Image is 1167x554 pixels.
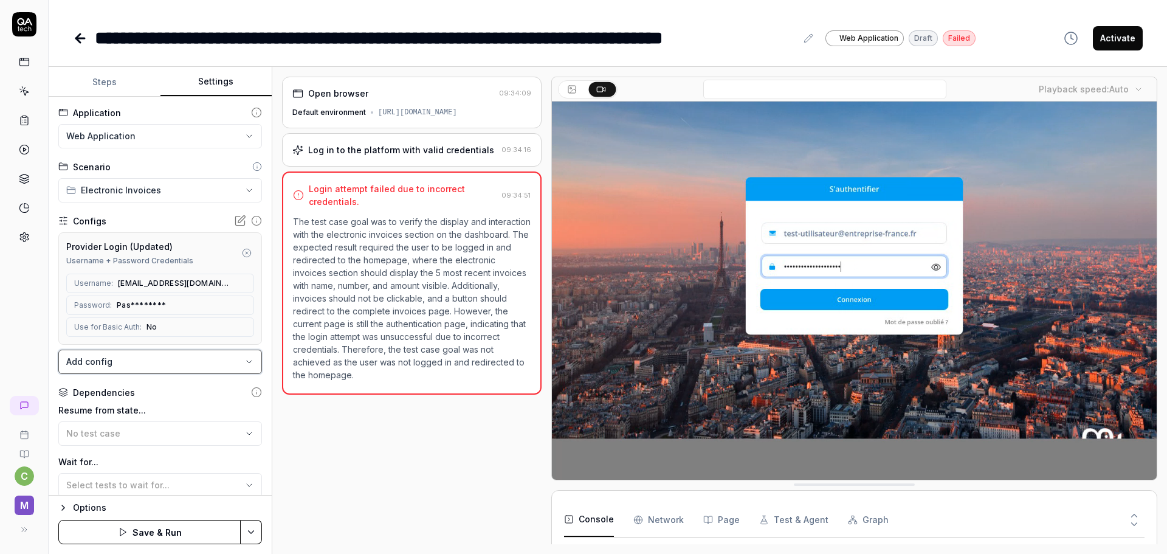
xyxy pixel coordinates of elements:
[81,184,161,196] span: Electronic Invoices
[5,486,43,518] button: M
[943,30,976,46] div: Failed
[73,161,111,173] div: Scenario
[909,30,938,46] div: Draft
[73,500,262,515] div: Options
[1056,26,1086,50] button: View version history
[848,503,889,537] button: Graph
[73,386,135,399] div: Dependencies
[309,182,497,208] div: Login attempt failed due to incorrect credentials.
[58,500,262,515] button: Options
[293,215,531,381] p: The test case goal was to verify the display and interaction with the electronic invoices section...
[839,33,898,44] span: Web Application
[58,124,262,148] button: Web Application
[501,145,531,154] time: 09:34:16
[58,404,262,417] label: Resume from state...
[703,503,740,537] button: Page
[58,473,262,497] button: Select tests to wait for...
[10,396,39,415] a: New conversation
[15,496,34,515] span: M
[292,107,366,118] div: Default environment
[5,440,43,459] a: Documentation
[160,68,272,97] button: Settings
[58,520,241,544] button: Save & Run
[5,420,43,440] a: Book a call with us
[308,87,368,100] div: Open browser
[73,215,106,227] div: Configs
[66,480,170,490] span: Select tests to wait for...
[759,503,828,537] button: Test & Agent
[308,144,494,156] div: Log in to the platform with valid credentials
[378,107,457,118] div: [URL][DOMAIN_NAME]
[146,322,157,333] span: No
[15,466,34,486] button: c
[66,240,193,253] div: Provider Login (Updated)
[499,89,531,97] time: 09:34:09
[73,106,121,119] div: Application
[74,322,142,333] span: Use for Basic Auth:
[633,503,684,537] button: Network
[1093,26,1143,50] button: Activate
[58,421,262,446] button: No test case
[66,130,136,142] span: Web Application
[58,455,262,468] label: Wait for...
[74,300,112,311] span: Password:
[74,278,113,289] span: Username:
[49,68,160,97] button: Steps
[1039,83,1129,95] div: Playback speed:
[66,428,120,438] span: No test case
[825,30,904,46] a: Web Application
[58,178,262,203] button: Electronic Invoices
[66,255,193,266] div: Username + Password Credentials
[564,503,614,537] button: Console
[118,278,232,289] span: [EMAIL_ADDRESS][DOMAIN_NAME]
[501,191,531,199] time: 09:34:51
